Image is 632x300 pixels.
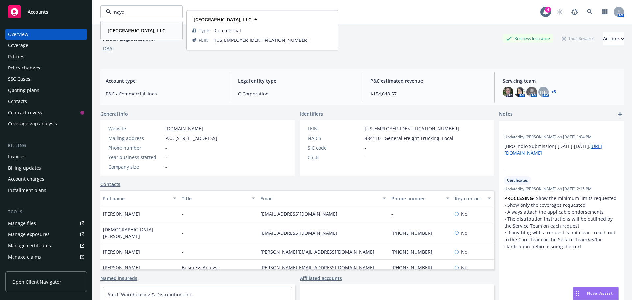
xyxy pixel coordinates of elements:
a: Report a Bug [568,5,581,18]
span: Account type [106,77,222,84]
span: [US_EMPLOYER_IDENTIFICATION_NUMBER] [365,125,459,132]
div: Billing updates [8,163,41,173]
div: Coverage [8,40,28,51]
em: first [587,236,596,243]
span: Legal entity type [238,77,354,84]
div: Quoting plans [8,85,39,95]
div: -Updatedby [PERSON_NAME] on [DATE] 1:04 PM[BPO Indio Submission] [DATE]-[DATE].[URL][DOMAIN_NAME] [499,121,624,162]
span: Servicing team [503,77,619,84]
div: Policies [8,51,24,62]
button: Title [179,190,258,206]
a: Contract review [5,107,87,118]
span: Updated by [PERSON_NAME] on [DATE] 1:04 PM [504,134,619,140]
div: Drag to move [573,287,582,300]
a: Manage claims [5,252,87,262]
div: DBA: - [103,45,115,52]
span: [US_EMPLOYER_IDENTIFICATION_NUMBER] [215,37,332,43]
div: Billing [5,142,87,149]
a: Named insureds [100,275,137,282]
div: Phone number [108,144,163,151]
span: - [182,210,183,217]
span: - [165,154,167,161]
span: P.O. [STREET_ADDRESS] [165,135,217,142]
a: Manage BORs [5,263,87,273]
span: - [182,248,183,255]
a: Contacts [5,96,87,107]
button: Actions [603,32,624,45]
strong: [GEOGRAPHIC_DATA], LLC [108,27,165,34]
a: Coverage [5,40,87,51]
span: Nova Assist [587,290,613,296]
img: photo [526,87,537,97]
span: - [182,230,183,236]
div: Overview [8,29,28,40]
span: Accounts [28,9,48,14]
span: - [504,126,602,133]
div: Manage certificates [8,240,51,251]
span: FEIN [199,37,209,43]
span: No [461,248,467,255]
div: Company size [108,163,163,170]
a: Manage certificates [5,240,87,251]
div: Full name [103,195,169,202]
a: Policy changes [5,63,87,73]
span: Identifiers [300,110,323,117]
span: Notes [499,110,513,118]
span: $154,648.57 [370,90,487,97]
span: - [365,144,366,151]
button: Nova Assist [573,287,619,300]
div: Website [108,125,163,132]
a: [PERSON_NAME][EMAIL_ADDRESS][DOMAIN_NAME] [260,249,380,255]
a: Search [583,5,596,18]
a: add [616,110,624,118]
div: 4 [545,7,551,13]
a: Policies [5,51,87,62]
div: Contacts [8,96,27,107]
div: FEIN [308,125,362,132]
img: photo [514,87,525,97]
a: Overview [5,29,87,40]
div: Coverage gap analysis [8,119,57,129]
a: Quoting plans [5,85,87,95]
a: SSC Cases [5,74,87,84]
div: Installment plans [8,185,46,196]
a: Contacts [100,181,120,188]
input: Filter by keyword [111,9,169,15]
a: [PHONE_NUMBER] [391,230,437,236]
div: Phone number [391,195,442,202]
div: Title [182,195,248,202]
div: Manage files [8,218,36,229]
img: photo [503,87,513,97]
div: Manage BORs [8,263,39,273]
a: Manage exposures [5,229,87,240]
span: Updated by [PERSON_NAME] on [DATE] 2:15 PM [504,186,619,192]
a: Accounts [5,3,87,21]
strong: [GEOGRAPHIC_DATA], LLC [194,16,251,23]
a: Affiliated accounts [300,275,342,282]
span: [PERSON_NAME] [103,248,140,255]
div: Year business started [108,154,163,161]
span: HB [540,89,547,95]
p: [BPO Indio Submission] [DATE]-[DATE]. [504,143,619,156]
a: Start snowing [553,5,566,18]
div: -CertificatesUpdatedby [PERSON_NAME] on [DATE] 2:15 PMPROCESSING• Show the minimum limits request... [499,162,624,255]
div: NAICS [308,135,362,142]
a: [EMAIL_ADDRESS][DOMAIN_NAME] [260,211,343,217]
span: C Corporation [238,90,354,97]
div: SSC Cases [8,74,30,84]
div: CSLB [308,154,362,161]
a: Billing updates [5,163,87,173]
span: P&C estimated revenue [370,77,487,84]
span: 484110 - General Freight Trucking, Local [365,135,453,142]
div: Manage exposures [8,229,50,240]
div: Account charges [8,174,44,184]
a: Account charges [5,174,87,184]
div: Business Insurance [503,34,553,42]
a: Switch app [598,5,612,18]
span: No [461,264,467,271]
div: Email [260,195,379,202]
span: Commercial [215,27,332,34]
span: General info [100,110,128,117]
